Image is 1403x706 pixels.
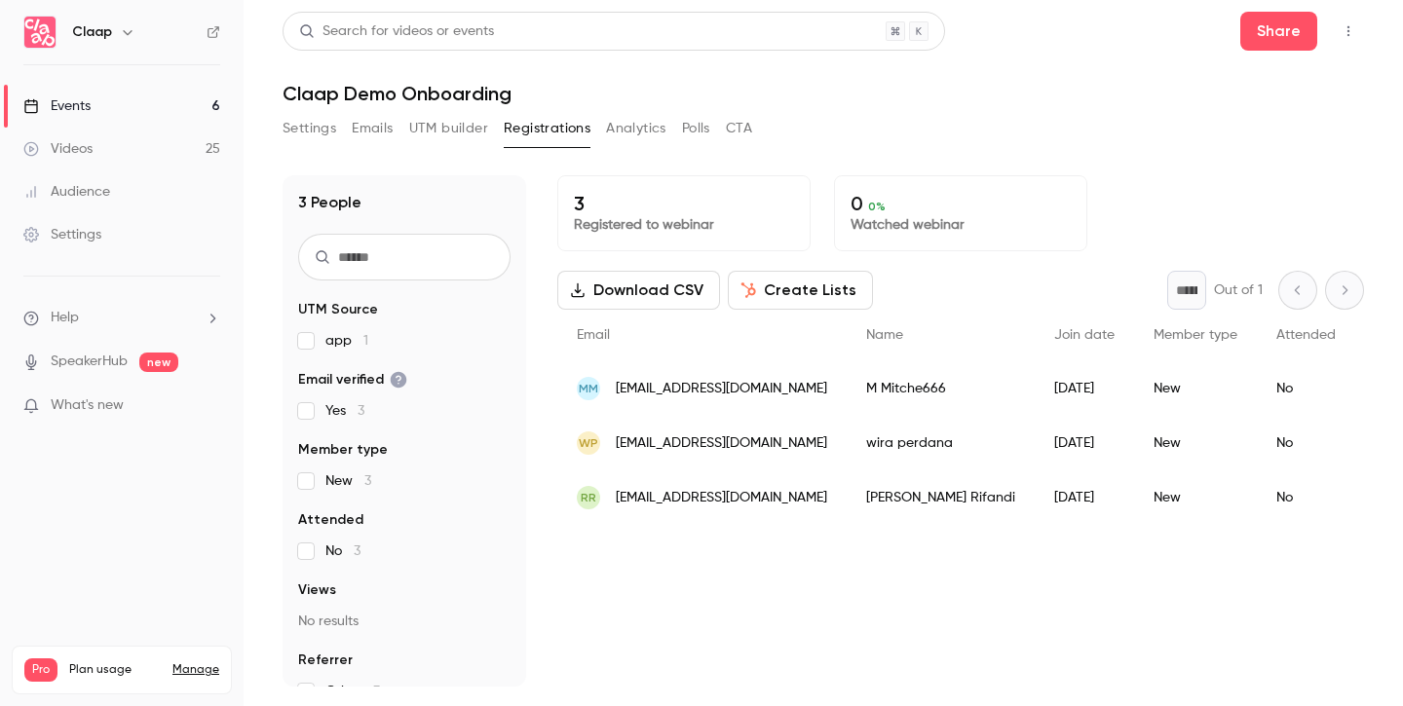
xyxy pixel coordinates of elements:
[606,113,666,144] button: Analytics
[23,182,110,202] div: Audience
[373,685,380,698] span: 3
[23,139,93,159] div: Videos
[616,433,827,454] span: [EMAIL_ADDRESS][DOMAIN_NAME]
[409,113,488,144] button: UTM builder
[847,361,1035,416] div: M Mitche666
[354,544,360,558] span: 3
[69,662,161,678] span: Plan usage
[298,650,353,670] span: Referrer
[299,21,494,42] div: Search for videos or events
[1214,280,1263,300] p: Out of 1
[847,470,1035,525] div: [PERSON_NAME] Rifandi
[1276,328,1336,342] span: Attended
[51,395,124,416] span: What's new
[23,96,91,116] div: Events
[616,488,827,508] span: [EMAIL_ADDRESS][DOMAIN_NAME]
[1257,416,1355,470] div: No
[363,334,368,348] span: 1
[1134,361,1257,416] div: New
[868,200,886,213] span: 0 %
[851,192,1071,215] p: 0
[358,404,364,418] span: 3
[325,401,364,421] span: Yes
[1035,416,1134,470] div: [DATE]
[579,380,598,397] span: MM
[325,682,380,701] span: Other
[139,353,178,372] span: new
[1154,328,1237,342] span: Member type
[1035,470,1134,525] div: [DATE]
[24,658,57,682] span: Pro
[616,379,827,399] span: [EMAIL_ADDRESS][DOMAIN_NAME]
[1134,470,1257,525] div: New
[298,580,336,600] span: Views
[1054,328,1115,342] span: Join date
[726,113,752,144] button: CTA
[851,215,1071,235] p: Watched webinar
[298,191,361,214] h1: 3 People
[197,397,220,415] iframe: Noticeable Trigger
[1035,361,1134,416] div: [DATE]
[172,662,219,678] a: Manage
[574,192,794,215] p: 3
[325,331,368,351] span: app
[23,225,101,244] div: Settings
[298,510,363,530] span: Attended
[298,300,378,319] span: UTM Source
[298,370,407,390] span: Email verified
[325,471,371,491] span: New
[1240,12,1317,51] button: Share
[23,308,220,328] li: help-dropdown-opener
[283,113,336,144] button: Settings
[298,440,388,460] span: Member type
[283,82,1364,105] h1: Claap Demo Onboarding
[298,612,511,631] p: No results
[51,352,128,372] a: SpeakerHub
[325,541,360,561] span: No
[364,474,371,488] span: 3
[866,328,903,342] span: Name
[504,113,590,144] button: Registrations
[579,434,598,452] span: wp
[728,271,873,310] button: Create Lists
[51,308,79,328] span: Help
[1257,470,1355,525] div: No
[1257,361,1355,416] div: No
[298,300,511,701] section: facet-groups
[682,113,710,144] button: Polls
[24,17,56,48] img: Claap
[352,113,393,144] button: Emails
[557,271,720,310] button: Download CSV
[72,22,112,42] h6: Claap
[581,489,596,506] span: RR
[847,416,1035,470] div: wira perdana
[1134,416,1257,470] div: New
[577,328,610,342] span: Email
[574,215,794,235] p: Registered to webinar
